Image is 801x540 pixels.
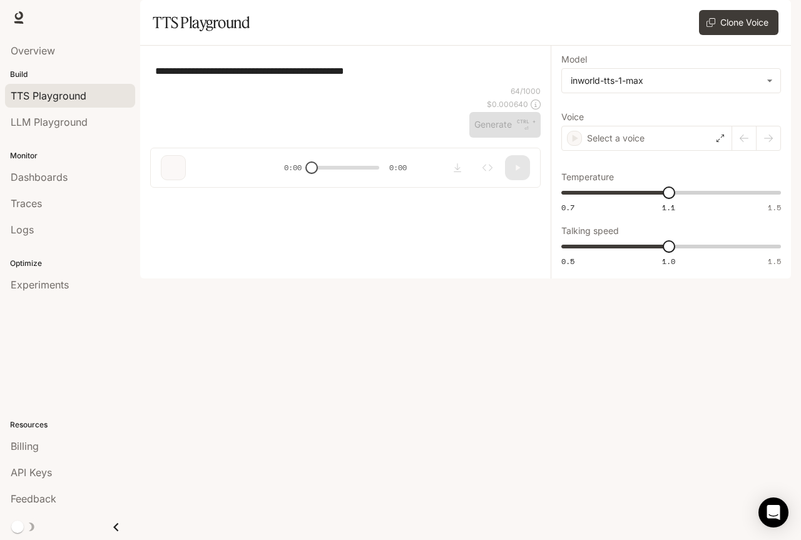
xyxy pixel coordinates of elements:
[511,86,541,96] p: 64 / 1000
[571,74,760,87] div: inworld-tts-1-max
[153,10,250,35] h1: TTS Playground
[561,227,619,235] p: Talking speed
[487,99,528,110] p: $ 0.000640
[587,132,645,145] p: Select a voice
[561,202,574,213] span: 0.7
[662,256,675,267] span: 1.0
[758,497,788,527] div: Open Intercom Messenger
[561,173,614,181] p: Temperature
[768,256,781,267] span: 1.5
[561,55,587,64] p: Model
[699,10,778,35] button: Clone Voice
[561,113,584,121] p: Voice
[562,69,780,93] div: inworld-tts-1-max
[662,202,675,213] span: 1.1
[561,256,574,267] span: 0.5
[768,202,781,213] span: 1.5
